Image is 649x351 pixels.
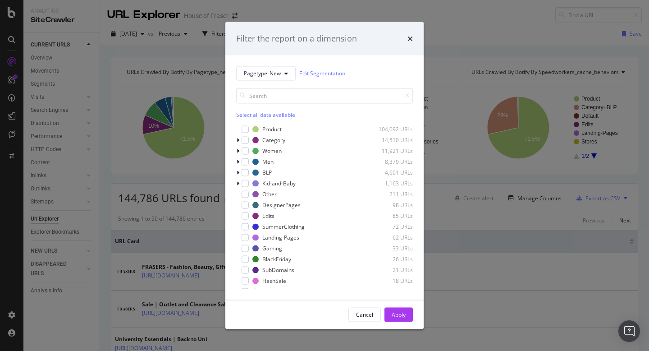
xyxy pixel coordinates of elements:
div: 72 URLs [369,223,413,231]
button: Cancel [348,307,381,322]
div: 104,092 URLs [369,125,413,133]
div: Product [262,125,282,133]
div: Apply [392,311,406,319]
div: DesignerPages [262,201,301,209]
button: Apply [384,307,413,322]
div: 18 URLs [369,277,413,285]
div: SubDomains [262,266,294,274]
div: Select all data available [236,111,413,118]
div: BLP [262,169,272,176]
div: 21 URLs [369,266,413,274]
div: 62 URLs [369,234,413,241]
div: Open Intercom Messenger [618,320,640,342]
div: times [407,33,413,45]
div: Other [262,190,277,198]
div: 1,163 URLs [369,180,413,187]
div: 26 URLs [369,255,413,263]
div: Gaming [262,245,282,252]
div: FlashSale [262,277,286,285]
span: Pagetype_New [244,69,281,77]
div: 98 URLs [369,201,413,209]
div: 11 URLs [369,288,413,296]
div: SummerClothing [262,223,305,231]
div: Filter the report on a dimension [236,33,357,45]
button: Pagetype_New [236,66,296,80]
div: BlackFriday [262,255,291,263]
div: Kid-and-Baby [262,180,296,187]
div: Women [262,147,282,155]
div: 85 URLs [369,212,413,220]
div: Cancel [356,311,373,319]
a: Edit Segmentation [299,69,345,78]
div: modal [225,22,424,329]
div: Stores [262,288,279,296]
div: 14,510 URLs [369,136,413,144]
div: Men [262,158,274,166]
input: Search [236,88,413,103]
div: 4,601 URLs [369,169,413,176]
div: 33 URLs [369,245,413,252]
div: 8,379 URLs [369,158,413,166]
div: 11,921 URLs [369,147,413,155]
div: 211 URLs [369,190,413,198]
div: Landing-Pages [262,234,299,241]
div: Edits [262,212,274,220]
div: Category [262,136,285,144]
